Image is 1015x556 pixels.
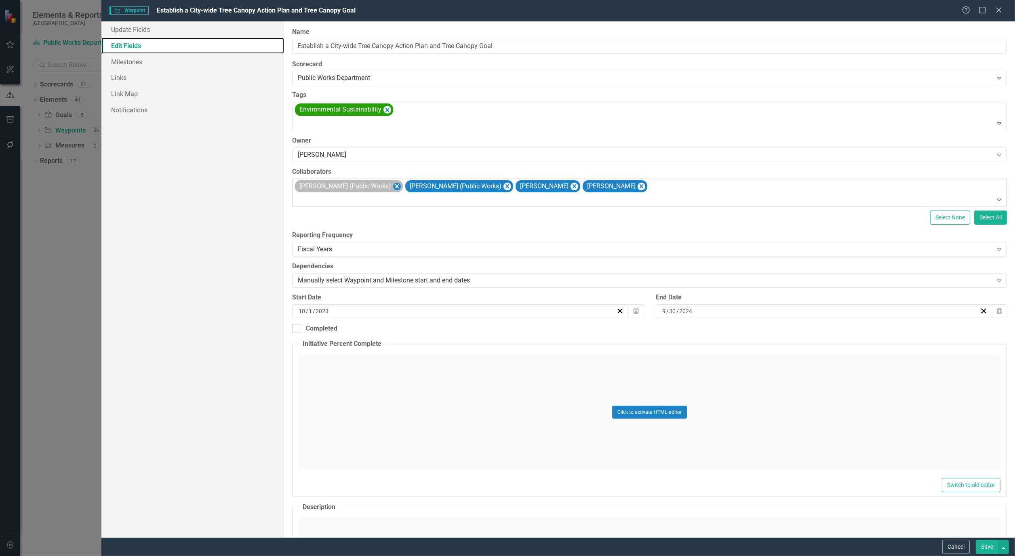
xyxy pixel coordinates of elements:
legend: Initiative Percent Complete [299,339,385,349]
div: Fiscal Years [298,245,992,254]
div: Remove Bryan Vandewalker [571,183,578,190]
span: / [676,307,679,315]
span: / [313,307,315,315]
a: Notifications [101,102,284,118]
div: [PERSON_NAME] (Public Works) [297,181,392,192]
label: Dependencies [292,262,1007,271]
div: End Date [656,293,1007,302]
a: Links [101,69,284,86]
button: Select All [974,211,1007,225]
label: Scorecard [292,60,1007,69]
span: Establish a City-wide Tree Canopy Action Plan and Tree Canopy Goal [157,6,356,14]
a: Update Fields [101,21,284,38]
span: / [306,307,308,315]
div: [PERSON_NAME] [585,181,637,192]
div: Manually select Waypoint and Milestone start and end dates [298,276,992,285]
label: Name [292,27,1007,37]
button: Cancel [942,540,970,554]
button: Switch to old editor [942,478,1000,492]
button: Select None [930,211,970,225]
button: Click to activate HTML editor [612,406,687,419]
div: [PERSON_NAME] (Public Works) [407,181,503,192]
input: Waypoint Name [292,39,1007,54]
div: Remove Omar Leon (Public Works) [503,183,511,190]
button: Save [976,540,998,554]
span: / [666,307,669,315]
a: Link Map [101,86,284,102]
div: Remove Matt Williams [638,183,645,190]
div: Public Works Department [298,74,992,83]
a: Milestones [101,54,284,70]
label: Owner [292,136,1007,145]
div: [PERSON_NAME] [518,181,570,192]
span: Waypoint [110,6,148,15]
div: Remove [object Object] [383,106,391,114]
div: Start Date [292,293,643,302]
label: Collaborators [292,167,1007,177]
div: Completed [306,324,337,333]
label: Tags [292,91,1007,100]
div: Remove James Breakfield (Public Works) [393,183,401,190]
legend: Description [299,503,339,512]
div: [PERSON_NAME] [298,150,992,159]
label: Reporting Frequency [292,231,1007,240]
span: Environmental Sustainability [299,105,381,113]
a: Edit Fields [101,38,284,54]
